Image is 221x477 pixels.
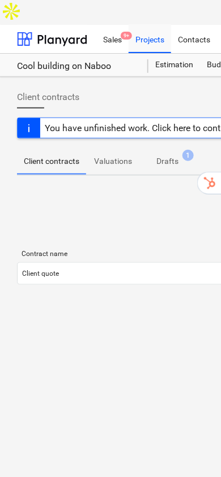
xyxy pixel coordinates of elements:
span: Client contracts [17,90,79,104]
div: Contacts [171,24,217,53]
a: Sales9+ [96,25,129,53]
p: Drafts [157,155,179,167]
p: Valuations [93,155,134,167]
a: Contacts [171,25,217,53]
p: Client contracts [24,155,79,167]
div: Projects [129,24,171,53]
a: Projects [129,25,171,53]
div: Cool building on Naboo [17,60,135,72]
div: Sales [96,24,129,53]
div: Client quote [22,270,59,277]
a: Estimation [148,54,200,76]
span: 1 [182,150,194,161]
span: 9+ [121,32,132,40]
